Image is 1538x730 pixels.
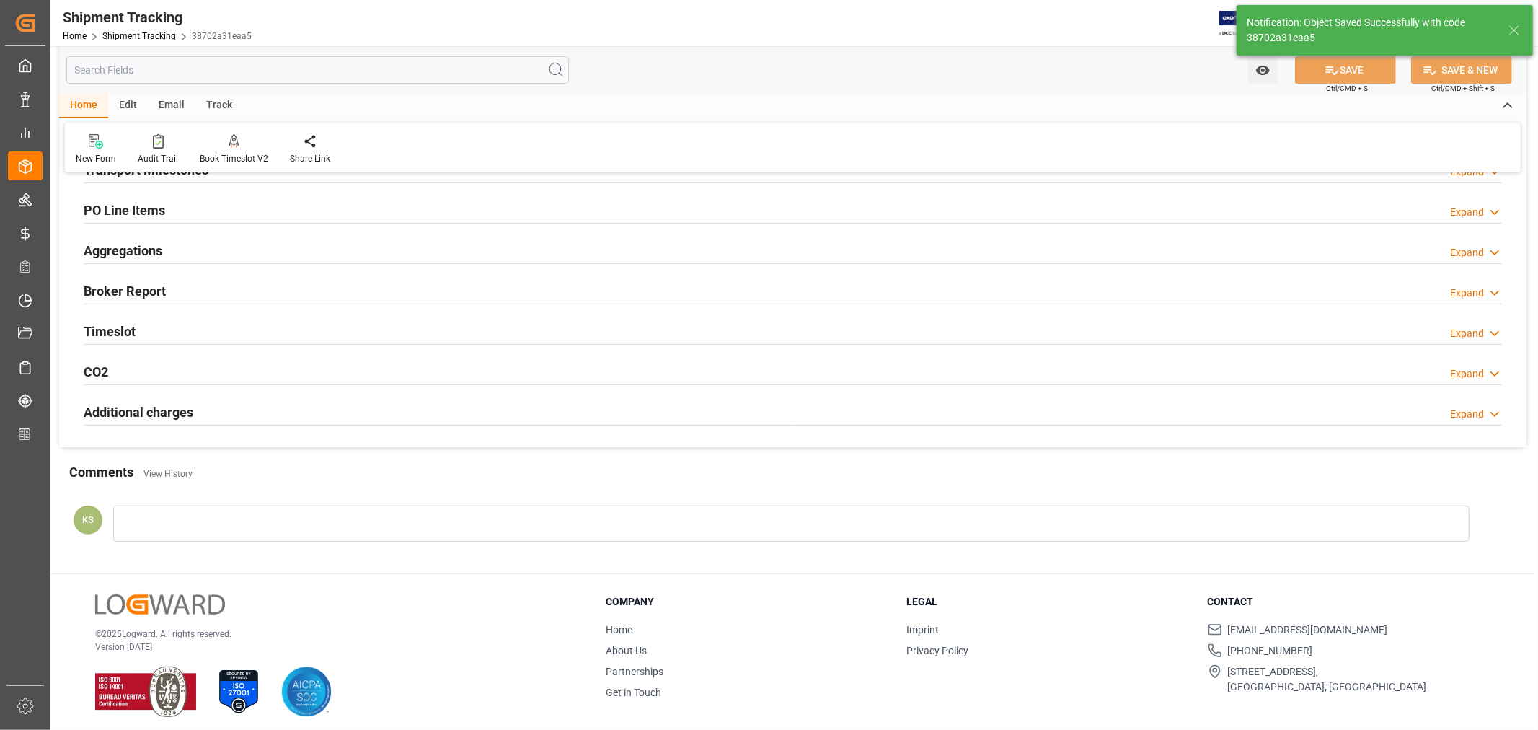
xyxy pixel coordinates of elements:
[1219,11,1269,36] img: Exertis%20JAM%20-%20Email%20Logo.jpg_1722504956.jpg
[606,594,888,610] h3: Company
[906,624,939,636] a: Imprint
[290,152,330,165] div: Share Link
[84,201,165,220] h2: PO Line Items
[95,641,570,654] p: Version [DATE]
[1450,407,1484,422] div: Expand
[69,462,133,482] h2: Comments
[138,152,178,165] div: Audit Trail
[1228,623,1388,638] span: [EMAIL_ADDRESS][DOMAIN_NAME]
[281,667,332,717] img: AICPA SOC
[63,31,87,41] a: Home
[606,624,632,636] a: Home
[1228,664,1427,695] span: [STREET_ADDRESS], [GEOGRAPHIC_DATA], [GEOGRAPHIC_DATA]
[1450,366,1484,382] div: Expand
[906,645,968,656] a: Privacy Policy
[1228,643,1313,659] span: [PHONE_NUMBER]
[1326,83,1368,94] span: Ctrl/CMD + S
[906,594,1189,610] h3: Legal
[1450,245,1484,260] div: Expand
[1450,205,1484,220] div: Expand
[84,403,193,422] h2: Additional charges
[606,687,661,698] a: Get in Touch
[95,628,570,641] p: © 2025 Logward. All rights reserved.
[59,94,108,118] div: Home
[95,667,196,717] img: ISO 9001 & ISO 14001 Certification
[84,362,108,382] h2: CO2
[143,469,193,479] a: View History
[606,666,663,677] a: Partnerships
[84,241,162,260] h2: Aggregations
[1208,594,1490,610] h3: Contact
[213,667,264,717] img: ISO 27001 Certification
[195,94,243,118] div: Track
[84,281,166,301] h2: Broker Report
[1247,15,1495,45] div: Notification: Object Saved Successfully with code 38702a31eaa5
[1295,56,1396,84] button: SAVE
[95,594,225,615] img: Logward Logo
[1450,286,1484,301] div: Expand
[66,56,569,84] input: Search Fields
[200,152,268,165] div: Book Timeslot V2
[1411,56,1512,84] button: SAVE & NEW
[606,645,647,656] a: About Us
[63,6,252,28] div: Shipment Tracking
[76,152,116,165] div: New Form
[1450,326,1484,341] div: Expand
[1248,56,1278,84] button: open menu
[108,94,148,118] div: Edit
[84,322,136,341] h2: Timeslot
[148,94,195,118] div: Email
[1431,83,1495,94] span: Ctrl/CMD + Shift + S
[82,514,94,525] span: KS
[102,31,176,41] a: Shipment Tracking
